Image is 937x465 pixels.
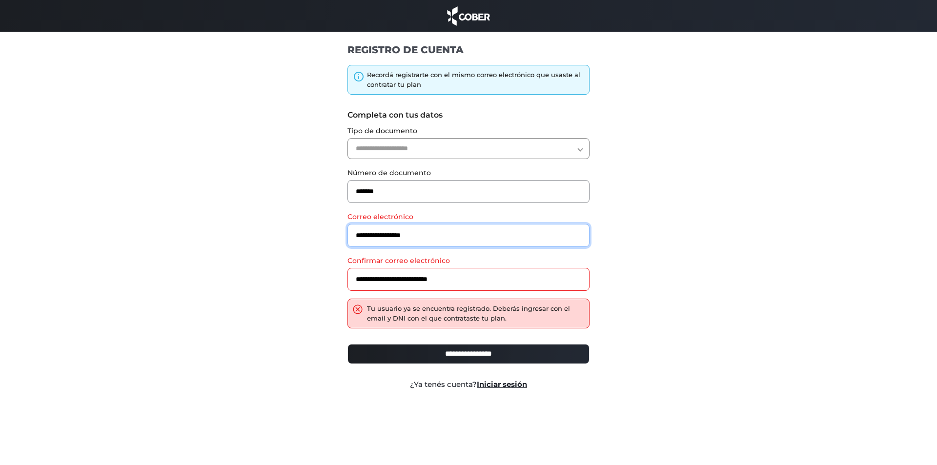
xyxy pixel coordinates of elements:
[477,380,527,389] a: Iniciar sesión
[347,212,590,222] label: Correo electrónico
[367,304,585,323] div: Tu usuario ya se encuentra registrado. Deberás ingresar con el email y DNI con el que contrataste...
[347,256,590,266] label: Confirmar correo electrónico
[347,43,590,56] h1: REGISTRO DE CUENTA
[445,5,492,27] img: cober_marca.png
[367,70,585,89] div: Recordá registrarte con el mismo correo electrónico que usaste al contratar tu plan
[340,379,597,390] div: ¿Ya tenés cuenta?
[347,126,590,136] label: Tipo de documento
[347,168,590,178] label: Número de documento
[347,109,590,121] label: Completa con tus datos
